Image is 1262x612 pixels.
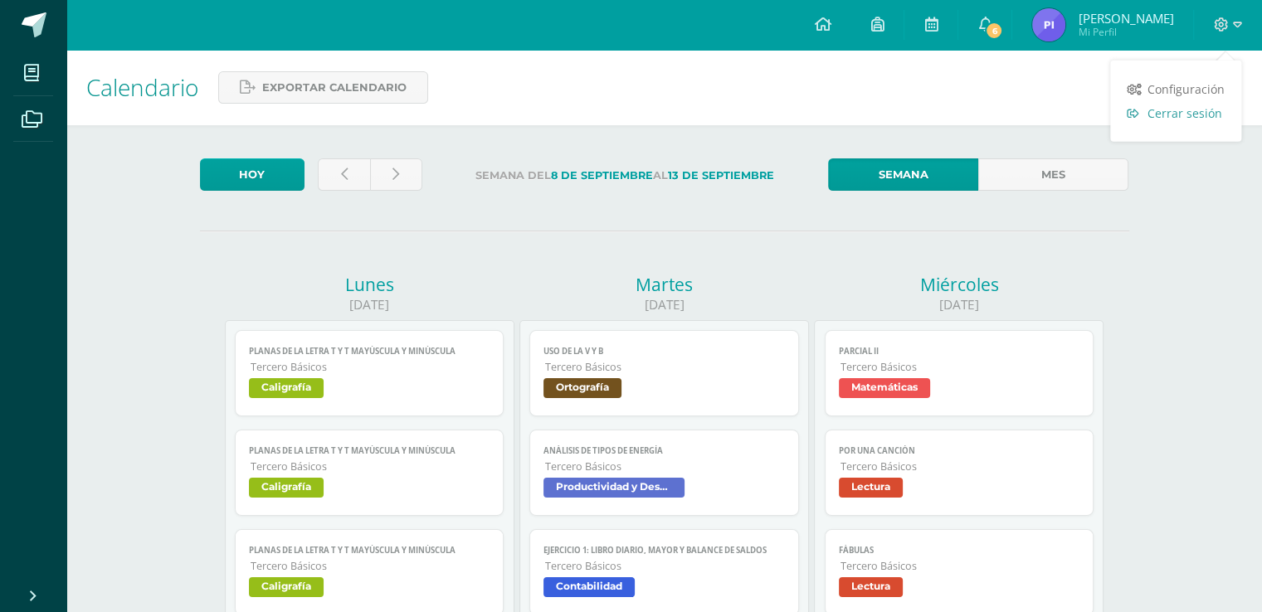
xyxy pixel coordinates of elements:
[543,378,621,398] span: Ortografía
[218,71,428,104] a: Exportar calendario
[545,559,785,573] span: Tercero Básicos
[251,360,490,374] span: Tercero Básicos
[839,378,930,398] span: Matemáticas
[839,545,1080,556] span: Fábulas
[543,478,685,498] span: Productividad y Desarrollo
[1110,101,1241,125] a: Cerrar sesión
[985,22,1003,40] span: 6
[225,296,514,313] div: [DATE]
[251,459,490,474] span: Tercero Básicos
[519,273,809,296] div: Martes
[551,169,653,182] strong: 8 de Septiembre
[529,330,799,416] a: Uso de la v y bTercero BásicosOrtografía
[249,545,490,556] span: PLANAS DE LA LETRA T y t mayúscula y minúscula
[543,346,785,357] span: Uso de la v y b
[839,346,1080,357] span: Parcial II
[436,158,815,192] label: Semana del al
[249,378,324,398] span: Caligrafía
[519,296,809,313] div: [DATE]
[543,445,785,456] span: Análisis de tipos de energía
[814,273,1104,296] div: Miércoles
[1110,77,1241,101] a: Configuración
[545,360,785,374] span: Tercero Básicos
[249,577,324,597] span: Caligrafía
[1078,25,1173,39] span: Mi Perfil
[249,346,490,357] span: PLANAS DE LA LETRA T y t mayúscula y minúscula
[86,71,198,103] span: Calendario
[235,330,504,416] a: PLANAS DE LA LETRA T y t mayúscula y minúsculaTercero BásicosCaligrafía
[825,330,1094,416] a: Parcial IITercero BásicosMatemáticas
[825,430,1094,516] a: Por una canciónTercero BásicosLectura
[225,273,514,296] div: Lunes
[668,169,774,182] strong: 13 de Septiembre
[839,478,903,498] span: Lectura
[200,158,305,191] a: Hoy
[841,459,1080,474] span: Tercero Básicos
[839,445,1080,456] span: Por una canción
[1032,8,1065,41] img: 34c024cd673641ed789563b5c4db78d8.png
[828,158,978,191] a: Semana
[249,478,324,498] span: Caligrafía
[1147,105,1222,121] span: Cerrar sesión
[543,577,635,597] span: Contabilidad
[262,72,407,103] span: Exportar calendario
[978,158,1128,191] a: Mes
[1078,10,1173,27] span: [PERSON_NAME]
[249,445,490,456] span: PLANAS DE LA LETRA T y t mayúscula y minúscula
[235,430,504,516] a: PLANAS DE LA LETRA T y t mayúscula y minúsculaTercero BásicosCaligrafía
[545,459,785,474] span: Tercero Básicos
[529,430,799,516] a: Análisis de tipos de energíaTercero BásicosProductividad y Desarrollo
[814,296,1104,313] div: [DATE]
[841,559,1080,573] span: Tercero Básicos
[1147,81,1225,97] span: Configuración
[251,559,490,573] span: Tercero Básicos
[841,360,1080,374] span: Tercero Básicos
[839,577,903,597] span: Lectura
[543,545,785,556] span: Ejercicio 1: Libro Diario, Mayor y Balance de Saldos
